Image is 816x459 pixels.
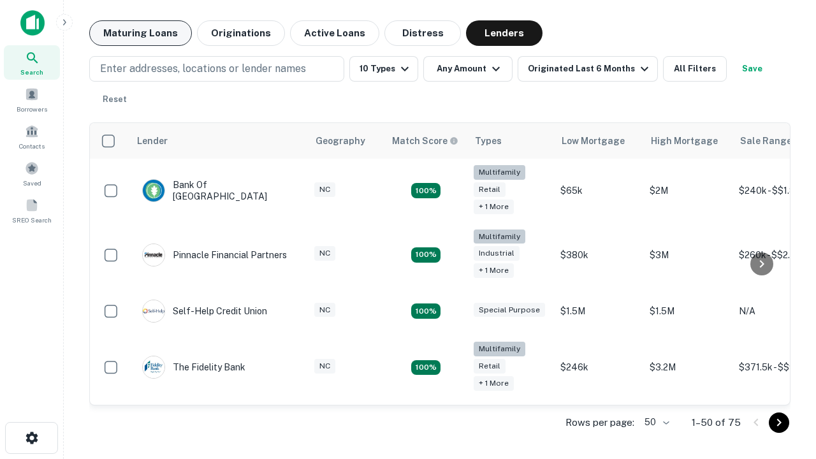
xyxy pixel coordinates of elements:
[100,61,306,76] p: Enter addresses, locations or lender names
[769,412,789,433] button: Go to next page
[752,316,816,377] iframe: Chat Widget
[137,133,168,149] div: Lender
[643,123,732,159] th: High Mortgage
[474,246,520,261] div: Industrial
[89,56,344,82] button: Enter addresses, locations or lender names
[474,229,525,244] div: Multifamily
[639,413,671,432] div: 50
[94,87,135,112] button: Reset
[554,123,643,159] th: Low Mortgage
[474,182,506,197] div: Retail
[474,342,525,356] div: Multifamily
[142,356,245,379] div: The Fidelity Bank
[290,20,379,46] button: Active Loans
[643,335,732,400] td: $3.2M
[314,303,335,317] div: NC
[474,200,514,214] div: + 1 more
[142,244,287,266] div: Pinnacle Financial Partners
[554,287,643,335] td: $1.5M
[643,159,732,223] td: $2M
[314,182,335,197] div: NC
[474,263,514,278] div: + 1 more
[23,178,41,188] span: Saved
[143,244,164,266] img: picture
[349,56,418,82] button: 10 Types
[423,56,513,82] button: Any Amount
[732,56,773,82] button: Save your search to get updates of matches that match your search criteria.
[528,61,652,76] div: Originated Last 6 Months
[314,246,335,261] div: NC
[142,300,267,323] div: Self-help Credit Union
[562,133,625,149] div: Low Mortgage
[474,165,525,180] div: Multifamily
[4,193,60,228] a: SREO Search
[4,156,60,191] a: Saved
[565,415,634,430] p: Rows per page:
[466,20,543,46] button: Lenders
[474,303,545,317] div: Special Purpose
[143,356,164,378] img: picture
[4,119,60,154] a: Contacts
[411,247,441,263] div: Matching Properties: 14, hasApolloMatch: undefined
[12,215,52,225] span: SREO Search
[663,56,727,82] button: All Filters
[17,104,47,114] span: Borrowers
[467,123,554,159] th: Types
[143,300,164,322] img: picture
[411,303,441,319] div: Matching Properties: 11, hasApolloMatch: undefined
[643,287,732,335] td: $1.5M
[384,20,461,46] button: Distress
[89,20,192,46] button: Maturing Loans
[651,133,718,149] div: High Mortgage
[129,123,308,159] th: Lender
[554,223,643,288] td: $380k
[19,141,45,151] span: Contacts
[384,123,467,159] th: Capitalize uses an advanced AI algorithm to match your search with the best lender. The match sco...
[643,223,732,288] td: $3M
[308,123,384,159] th: Geography
[20,67,43,77] span: Search
[392,134,456,148] h6: Match Score
[4,45,60,80] a: Search
[197,20,285,46] button: Originations
[143,180,164,201] img: picture
[474,359,506,374] div: Retail
[411,183,441,198] div: Matching Properties: 17, hasApolloMatch: undefined
[411,360,441,375] div: Matching Properties: 10, hasApolloMatch: undefined
[554,335,643,400] td: $246k
[518,56,658,82] button: Originated Last 6 Months
[4,82,60,117] a: Borrowers
[392,134,458,148] div: Capitalize uses an advanced AI algorithm to match your search with the best lender. The match sco...
[475,133,502,149] div: Types
[474,376,514,391] div: + 1 more
[316,133,365,149] div: Geography
[142,179,295,202] div: Bank Of [GEOGRAPHIC_DATA]
[314,359,335,374] div: NC
[740,133,792,149] div: Sale Range
[692,415,741,430] p: 1–50 of 75
[20,10,45,36] img: capitalize-icon.png
[554,159,643,223] td: $65k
